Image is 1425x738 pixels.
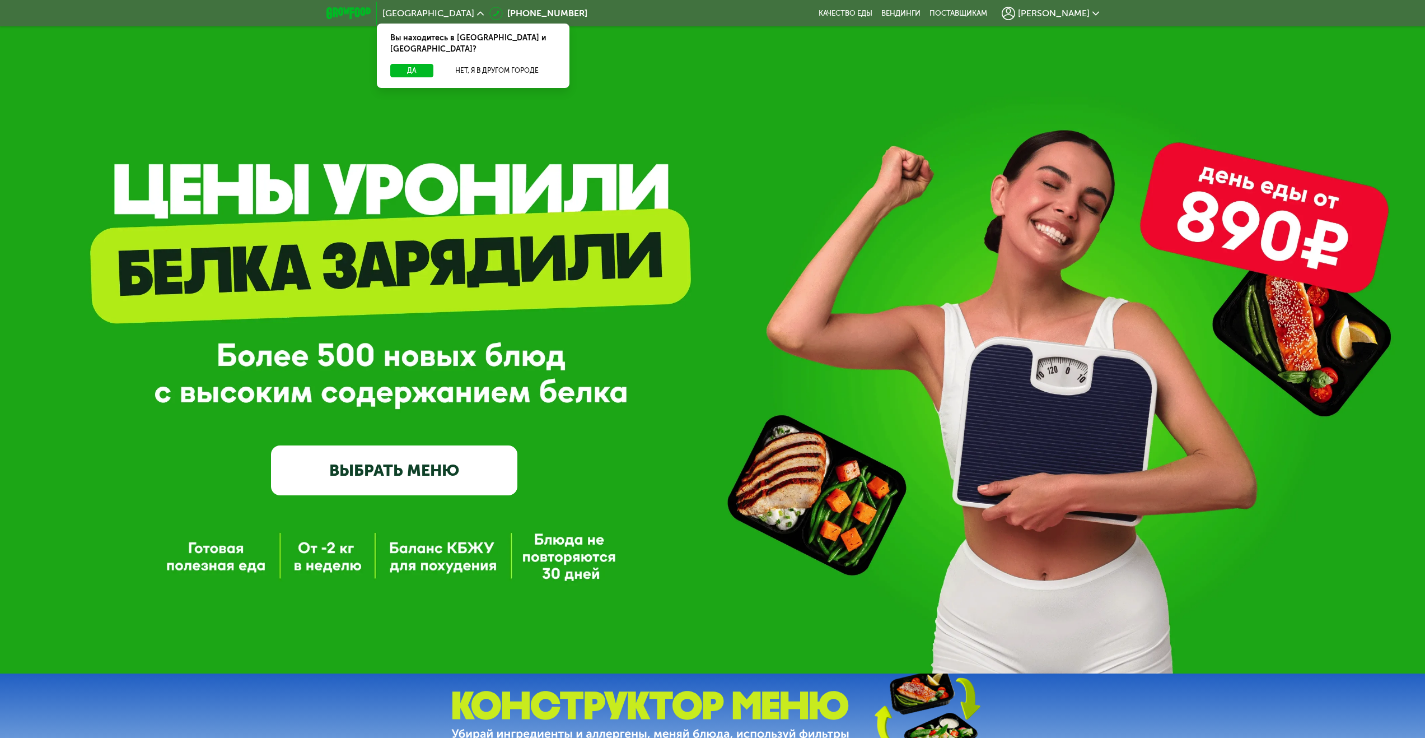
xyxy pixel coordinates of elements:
[489,7,587,20] a: [PHONE_NUMBER]
[271,445,517,495] a: ВЫБРАТЬ МЕНЮ
[819,9,872,18] a: Качество еды
[1018,9,1090,18] span: [PERSON_NAME]
[390,64,433,77] button: Да
[929,9,987,18] div: поставщикам
[881,9,921,18] a: Вендинги
[438,64,556,77] button: Нет, я в другом городе
[382,9,474,18] span: [GEOGRAPHIC_DATA]
[377,24,569,64] div: Вы находитесь в [GEOGRAPHIC_DATA] и [GEOGRAPHIC_DATA]?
